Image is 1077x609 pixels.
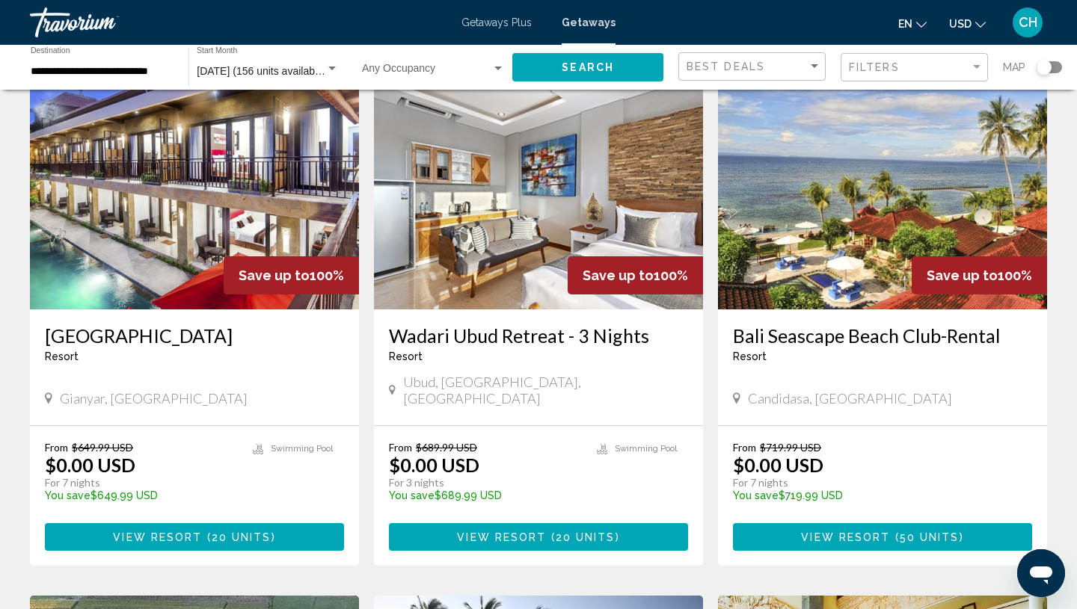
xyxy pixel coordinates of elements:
p: $0.00 USD [733,454,823,476]
a: Getaways Plus [461,16,532,28]
span: ( ) [202,531,275,543]
span: 20 units [556,531,616,543]
span: You save [733,489,779,501]
span: en [898,18,912,30]
p: For 7 nights [733,476,1017,489]
span: Save up to [927,268,998,283]
span: 20 units [212,531,271,543]
a: Getaways [562,16,616,28]
span: Filters [849,61,900,73]
span: [DATE] (156 units available) [197,65,326,77]
span: Best Deals [687,61,765,72]
p: $649.99 USD [45,489,238,501]
span: Gianyar, [GEOGRAPHIC_DATA] [60,390,248,406]
button: Filter [841,52,988,83]
span: Resort [733,350,767,362]
span: Map [1003,57,1025,78]
span: You save [389,489,435,501]
button: User Menu [1008,7,1047,38]
p: $0.00 USD [45,454,135,476]
span: Save up to [239,268,310,283]
iframe: Button to launch messaging window [1017,549,1065,597]
span: From [733,441,756,454]
p: $0.00 USD [389,454,479,476]
span: Save up to [583,268,654,283]
span: USD [949,18,972,30]
span: Swimming Pool [271,444,333,454]
span: View Resort [457,531,546,543]
span: 50 units [900,531,960,543]
span: ( ) [890,531,963,543]
p: $719.99 USD [733,489,1017,501]
div: 100% [912,256,1047,294]
span: Ubud, [GEOGRAPHIC_DATA], [GEOGRAPHIC_DATA] [403,374,688,406]
span: View Resort [801,531,890,543]
span: You save [45,489,90,501]
span: $649.99 USD [72,441,133,454]
img: RH47E01X.jpg [30,70,359,309]
span: Resort [45,350,79,362]
span: Swimming Pool [615,444,677,454]
span: CH [1019,15,1037,30]
button: View Resort(20 units) [389,523,688,551]
span: ( ) [546,531,619,543]
img: RH45I01L.jpg [374,70,703,309]
a: Travorium [30,7,447,37]
span: Candidasa, [GEOGRAPHIC_DATA] [748,390,952,406]
button: Change currency [949,13,986,34]
a: Bali Seascape Beach Club-Rental [733,324,1032,347]
button: Change language [898,13,927,34]
div: 100% [224,256,359,294]
img: 6961E01L.jpg [718,70,1047,309]
p: For 7 nights [45,476,238,489]
p: For 3 nights [389,476,582,489]
button: Search [512,53,663,81]
a: [GEOGRAPHIC_DATA] [45,324,344,347]
a: Wadari Ubud Retreat - 3 Nights [389,324,688,347]
button: View Resort(20 units) [45,523,344,551]
span: From [45,441,68,454]
mat-select: Sort by [687,61,821,73]
span: Resort [389,350,423,362]
p: $689.99 USD [389,489,582,501]
span: Search [562,62,614,74]
div: 100% [568,256,703,294]
span: $719.99 USD [760,441,821,454]
span: View Resort [113,531,202,543]
button: View Resort(50 units) [733,523,1032,551]
span: From [389,441,412,454]
span: $689.99 USD [416,441,477,454]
